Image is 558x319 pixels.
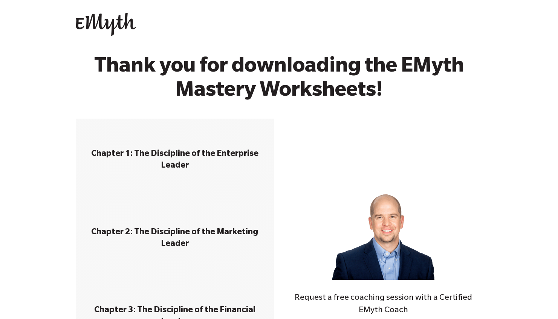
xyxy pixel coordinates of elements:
[74,56,485,104] h2: Thank you for downloading the EMyth Mastery Worksheets!
[332,177,434,280] img: Jon_Slater_web
[76,13,136,36] img: EMyth
[87,227,263,250] h3: Chapter 2: The Discipline of the Marketing Leader
[284,292,482,317] h4: Request a free coaching session with a Certified EMyth Coach
[87,149,263,172] h3: Chapter 1: The Discipline of the Enterprise Leader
